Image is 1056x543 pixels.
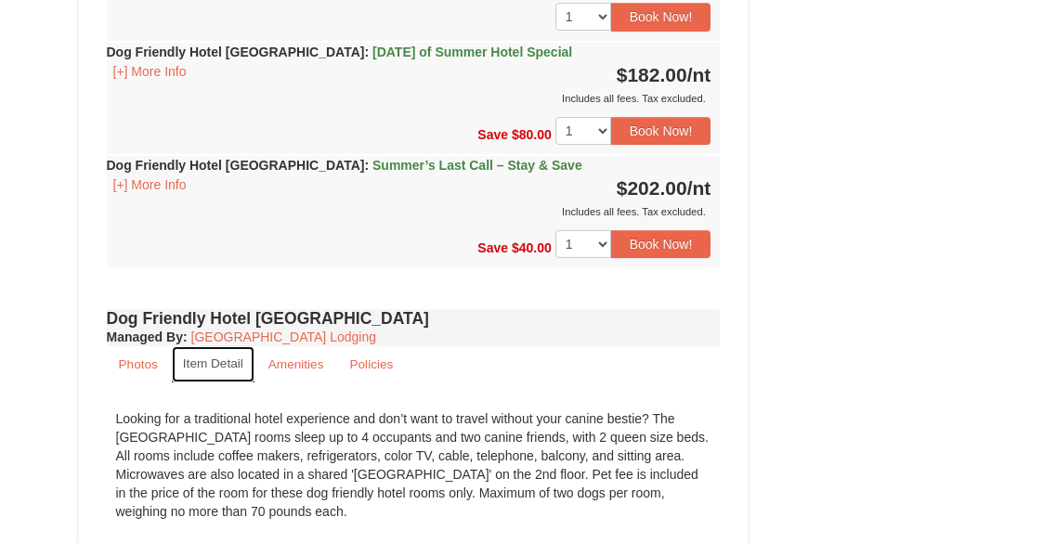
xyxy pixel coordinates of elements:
[107,330,188,344] strong: :
[611,230,711,258] button: Book Now!
[107,45,573,59] strong: Dog Friendly Hotel [GEOGRAPHIC_DATA]
[107,158,582,173] strong: Dog Friendly Hotel [GEOGRAPHIC_DATA]
[107,202,711,221] div: Includes all fees. Tax excluded.
[477,240,508,255] span: Save
[364,45,369,59] span: :
[183,356,243,370] small: Item Detail
[372,45,572,59] span: [DATE] of Summer Hotel Special
[107,400,721,530] div: Looking for a traditional hotel experience and don’t want to travel without your canine bestie? T...
[611,117,711,145] button: Book Now!
[268,357,324,371] small: Amenities
[477,126,508,141] span: Save
[364,158,369,173] span: :
[107,330,183,344] span: Managed By
[611,3,711,31] button: Book Now!
[107,175,193,195] button: [+] More Info
[512,240,552,255] span: $40.00
[119,357,158,371] small: Photos
[107,309,721,328] h4: Dog Friendly Hotel [GEOGRAPHIC_DATA]
[617,64,687,85] span: $182.00
[107,346,170,382] a: Photos
[617,177,687,199] span: $202.00
[337,346,405,382] a: Policies
[349,357,393,371] small: Policies
[191,330,376,344] a: [GEOGRAPHIC_DATA] Lodging
[256,346,336,382] a: Amenities
[687,64,711,85] span: /nt
[372,158,582,173] span: Summer’s Last Call – Stay & Save
[107,61,193,82] button: [+] More Info
[512,126,552,141] span: $80.00
[107,89,711,108] div: Includes all fees. Tax excluded.
[172,346,254,382] a: Item Detail
[687,177,711,199] span: /nt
